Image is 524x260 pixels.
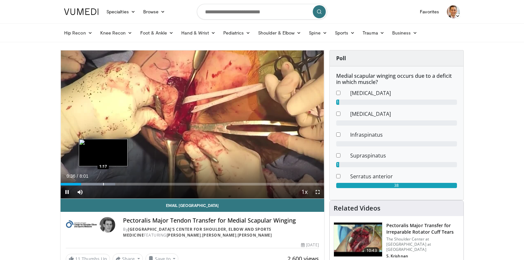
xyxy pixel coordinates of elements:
[345,89,462,97] dd: [MEDICAL_DATA]
[123,226,319,238] div: By FEATURING , ,
[136,26,178,39] a: Foot & Ankle
[66,217,97,233] img: Columbia University's Center for Shoulder, Elbow and Sports Medicine
[219,26,254,39] a: Pediatrics
[336,100,339,105] div: 1
[331,26,359,39] a: Sports
[359,26,388,39] a: Trauma
[167,232,201,238] a: [PERSON_NAME]
[336,55,346,62] strong: Poll
[311,185,324,198] button: Fullscreen
[345,152,462,159] dd: Supraspinatus
[61,185,74,198] button: Pause
[336,73,457,85] h6: Medial scapular winging occurs due to a deficit in which muscle?
[336,183,457,188] div: 38
[298,185,311,198] button: Playback Rate
[254,26,305,39] a: Shoulder & Elbow
[386,253,460,259] p: S. Krishnan
[60,26,96,39] a: Hip Recon
[305,26,331,39] a: Spine
[336,162,339,167] div: 1
[79,139,128,166] img: image.jpeg
[103,5,139,18] a: Specialties
[64,8,99,15] img: VuMedi Logo
[334,204,380,212] h4: Related Videos
[139,5,169,18] a: Browse
[96,26,136,39] a: Knee Recon
[61,50,324,199] video-js: Video Player
[345,172,462,180] dd: Serratus anterior
[386,222,460,235] h3: Pectoralis Major Transfer for Irreparable Rotator Cuff Tears
[345,110,462,118] dd: [MEDICAL_DATA]
[79,173,88,179] span: 8:01
[388,26,421,39] a: Business
[364,247,379,254] span: 10:43
[77,173,78,179] span: /
[202,232,237,238] a: [PERSON_NAME]
[123,217,319,224] h4: Pectoralis Major Tendon Transfer for Medial Scapular Winging
[177,26,219,39] a: Hand & Wrist
[66,173,75,179] span: 0:36
[123,226,271,238] a: [GEOGRAPHIC_DATA]'s Center for Shoulder, Elbow and Sports Medicine
[386,237,460,252] p: The Shoulder Center at [GEOGRAPHIC_DATA] at [GEOGRAPHIC_DATA]
[100,217,115,233] img: Avatar
[238,232,272,238] a: [PERSON_NAME]
[345,131,462,139] dd: Infraspinatus
[61,183,324,185] div: Progress Bar
[61,199,324,212] a: Email [GEOGRAPHIC_DATA]
[301,242,319,248] div: [DATE]
[197,4,327,20] input: Search topics, interventions
[416,5,443,18] a: Favorites
[334,223,382,256] img: 38717_0000_3.png.150x105_q85_crop-smart_upscale.jpg
[447,5,460,18] img: Avatar
[74,185,87,198] button: Mute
